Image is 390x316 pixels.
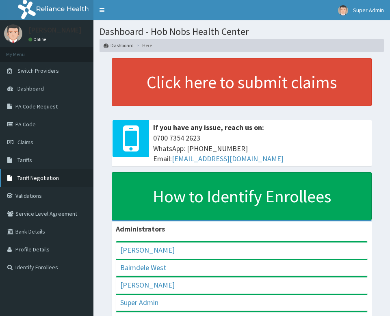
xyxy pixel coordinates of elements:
[120,280,175,290] a: [PERSON_NAME]
[17,156,32,164] span: Tariffs
[134,42,152,49] li: Here
[28,26,82,34] p: [PERSON_NAME]
[116,224,165,234] b: Administrators
[120,298,158,307] a: Super Admin
[120,263,166,272] a: Baimdele West
[17,139,33,146] span: Claims
[338,5,348,15] img: User Image
[28,37,48,42] a: Online
[172,154,284,163] a: [EMAIL_ADDRESS][DOMAIN_NAME]
[153,123,264,132] b: If you have any issue, reach us on:
[4,24,22,43] img: User Image
[353,6,384,14] span: Super Admin
[17,85,44,92] span: Dashboard
[17,174,59,182] span: Tariff Negotiation
[104,42,134,49] a: Dashboard
[17,67,59,74] span: Switch Providers
[112,58,372,106] a: Click here to submit claims
[120,245,175,255] a: [PERSON_NAME]
[100,26,384,37] h1: Dashboard - Hob Nobs Health Center
[112,172,372,220] a: How to Identify Enrollees
[153,133,368,164] span: 0700 7354 2623 WhatsApp: [PHONE_NUMBER] Email:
